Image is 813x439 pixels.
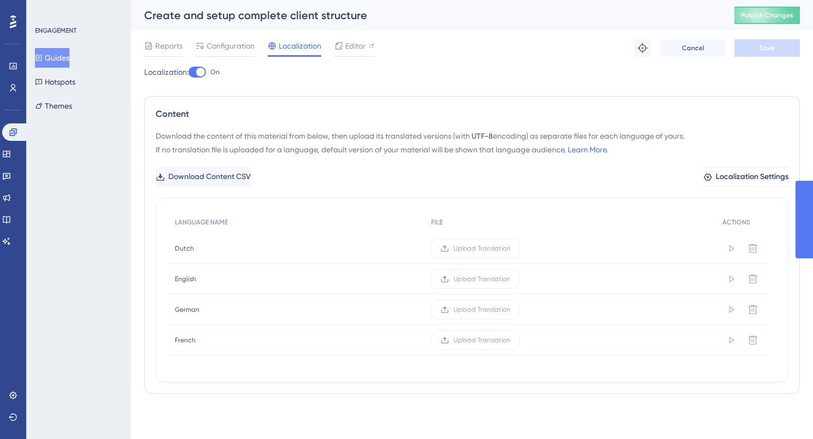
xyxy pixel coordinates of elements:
[207,39,255,52] span: Configuration
[453,305,510,314] span: Upload Translation
[144,66,800,79] div: Localization:
[168,170,251,183] span: Download Content CSV
[734,7,800,24] button: Publish Changes
[279,39,321,52] span: Localization
[716,170,788,183] span: Localization Settings
[472,132,493,141] span: UTF-8
[682,44,704,52] span: Cancel
[453,244,510,253] span: Upload Translation
[431,218,443,227] span: FILE
[453,275,510,283] span: Upload Translation
[759,44,775,52] span: Save
[175,244,194,253] span: Dutch
[660,39,726,57] button: Cancel
[175,218,228,227] span: LANGUAGE NAME
[175,336,196,345] span: French
[35,26,76,35] div: ENGAGEMENT
[175,305,199,314] span: German
[767,396,800,429] iframe: UserGuiding AI Assistant Launcher
[453,336,510,345] span: Upload Translation
[156,108,788,121] div: Content
[345,39,366,52] span: Editor
[703,167,788,187] button: Localization Settings
[156,129,788,156] div: Download the content of this material from below, then upload its translated versions (with encod...
[722,218,750,227] span: ACTIONS
[155,39,182,52] span: Reports
[210,68,220,76] span: On
[175,275,196,283] span: English
[35,96,72,116] button: Themes
[568,145,608,154] a: Learn More.
[144,8,707,23] div: Create and setup complete client structure
[35,48,69,68] button: Guides
[35,72,75,92] button: Hotspots
[734,39,800,57] button: Save
[156,167,251,187] button: Download Content CSV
